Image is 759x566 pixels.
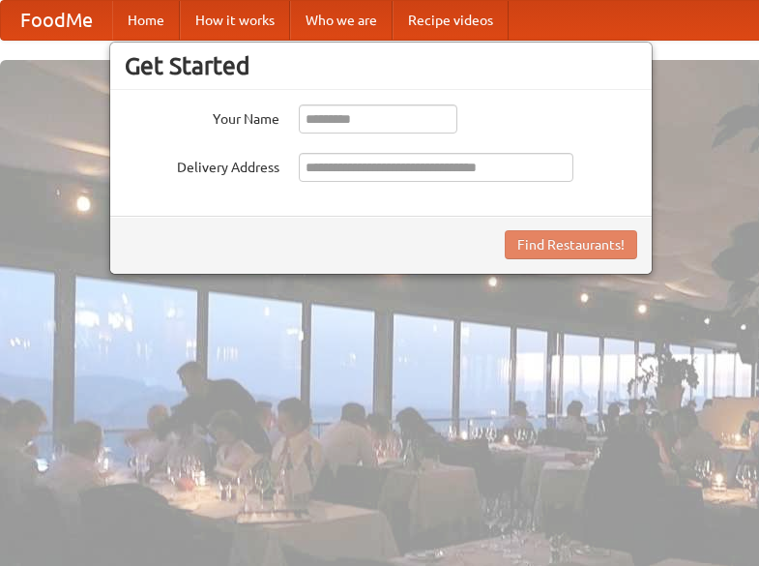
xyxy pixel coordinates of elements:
[125,51,637,80] h3: Get Started
[290,1,393,40] a: Who we are
[125,153,279,177] label: Delivery Address
[125,104,279,129] label: Your Name
[505,230,637,259] button: Find Restaurants!
[112,1,180,40] a: Home
[1,1,112,40] a: FoodMe
[393,1,509,40] a: Recipe videos
[180,1,290,40] a: How it works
